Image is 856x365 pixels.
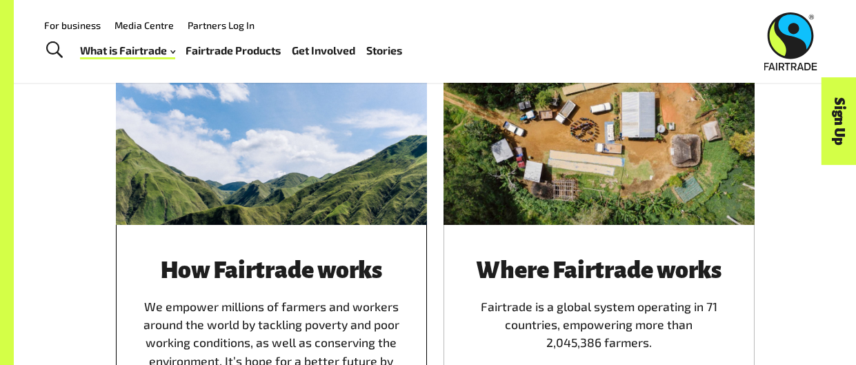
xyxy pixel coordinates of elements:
[366,41,402,60] a: Stories
[292,41,355,60] a: Get Involved
[764,12,817,70] img: Fairtrade Australia New Zealand logo
[115,19,174,31] a: Media Centre
[44,19,101,31] a: For business
[188,19,255,31] a: Partners Log In
[132,258,410,284] h3: How Fairtrade works
[80,41,175,60] a: What is Fairtrade
[186,41,281,60] a: Fairtrade Products
[37,33,71,68] a: Toggle Search
[460,258,738,284] h3: Where Fairtrade works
